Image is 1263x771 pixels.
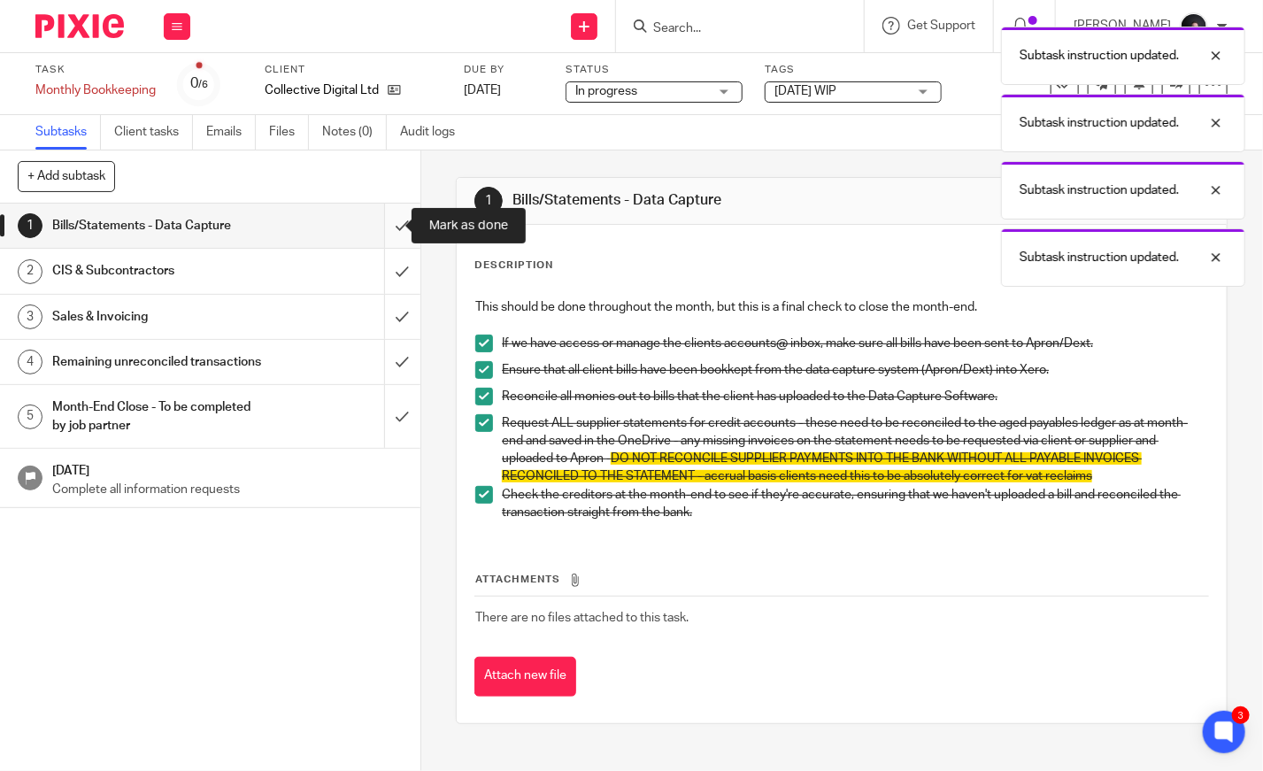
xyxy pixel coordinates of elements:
[206,115,256,150] a: Emails
[18,259,42,284] div: 2
[575,85,637,97] span: In progress
[475,298,1208,316] p: This should be done throughout the month, but this is a final check to close the month-end.
[52,458,403,480] h1: [DATE]
[198,80,208,89] small: /6
[18,405,42,429] div: 5
[502,335,1208,352] p: If we have access or manage the clients accounts@ inbox, make sure all bills have been sent to Ap...
[502,361,1208,379] p: Ensure that all client bills have been bookkept from the data capture system (Apron/Dext) into Xero.
[322,115,387,150] a: Notes (0)
[35,63,156,77] label: Task
[52,349,262,375] h1: Remaining unreconciled transactions
[52,258,262,284] h1: CIS & Subcontractors
[475,574,560,584] span: Attachments
[18,161,115,191] button: + Add subtask
[265,81,379,99] p: Collective Digital Ltd
[35,115,101,150] a: Subtasks
[1020,47,1179,65] p: Subtask instruction updated.
[265,63,442,77] label: Client
[1180,12,1208,41] img: 455A2509.jpg
[1232,706,1250,724] div: 3
[269,115,309,150] a: Files
[502,388,1208,405] p: Reconcile all monies out to bills that the client has uploaded to the Data Capture Software.
[190,73,208,94] div: 0
[475,612,689,624] span: There are no files attached to this task.
[512,191,880,210] h1: Bills/Statements - Data Capture
[474,187,503,215] div: 1
[502,452,1142,482] span: DO NOT RECONCILE SUPPLIER PAYMENTS INTO THE BANK WITHOUT ALL PAYABLE INVOICES RECONCILED TO THE S...
[400,115,468,150] a: Audit logs
[502,486,1208,522] p: Check the creditors at the month-end to see if they're accurate, ensuring that we haven't uploade...
[464,84,501,96] span: [DATE]
[52,212,262,239] h1: Bills/Statements - Data Capture
[35,81,156,99] div: Monthly Bookkeeping
[52,304,262,330] h1: Sales & Invoicing
[114,115,193,150] a: Client tasks
[52,394,262,439] h1: Month-End Close - To be completed by job partner
[502,414,1208,486] p: Request ALL supplier statements for credit accounts - these need to be reconciled to the aged pay...
[18,350,42,374] div: 4
[1020,249,1179,266] p: Subtask instruction updated.
[18,213,42,238] div: 1
[474,258,553,273] p: Description
[464,63,543,77] label: Due by
[474,657,576,697] button: Attach new file
[52,481,403,498] p: Complete all information requests
[1020,181,1179,199] p: Subtask instruction updated.
[35,14,124,38] img: Pixie
[18,305,42,329] div: 3
[566,63,743,77] label: Status
[1020,114,1179,132] p: Subtask instruction updated.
